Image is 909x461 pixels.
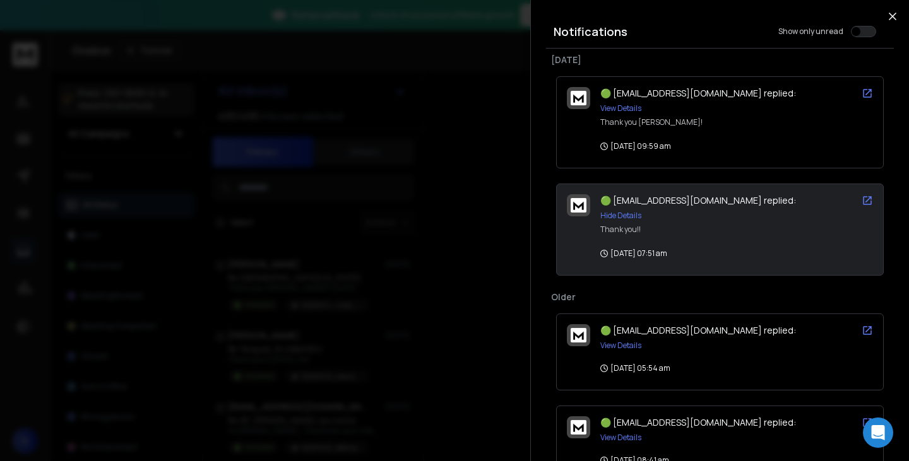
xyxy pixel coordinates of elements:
img: logo [571,328,586,342]
span: 🟢 [EMAIL_ADDRESS][DOMAIN_NAME] replied: [600,87,796,99]
p: [DATE] 07:51 am [600,248,667,259]
div: Thank you!! [600,225,641,235]
span: 🟢 [EMAIL_ADDRESS][DOMAIN_NAME] replied: [600,324,796,336]
p: [DATE] 09:59 am [600,141,671,151]
span: 🟢 [EMAIL_ADDRESS][DOMAIN_NAME] replied: [600,416,796,428]
label: Show only unread [778,26,843,37]
img: logo [571,198,586,213]
button: Hide Details [600,211,641,221]
h3: Notifications [554,23,627,40]
button: View Details [600,433,641,443]
img: logo [571,91,586,105]
img: logo [571,420,586,435]
div: Open Intercom Messenger [863,417,893,448]
p: [DATE] [551,54,889,66]
div: Thank you [PERSON_NAME]! [600,117,703,127]
p: Older [551,291,889,303]
span: 🟢 [EMAIL_ADDRESS][DOMAIN_NAME] replied: [600,194,796,206]
button: View Details [600,341,641,351]
button: View Details [600,103,641,114]
p: [DATE] 05:54 am [600,363,670,373]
